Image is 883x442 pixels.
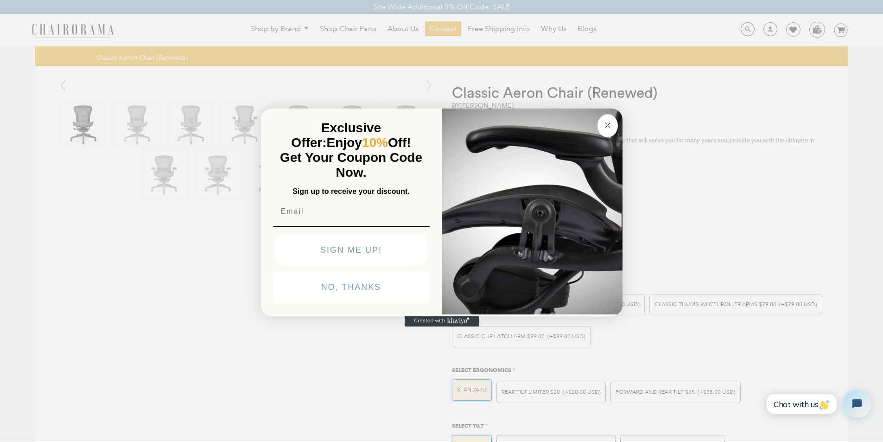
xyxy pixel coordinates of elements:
[442,107,623,314] img: 92d77583-a095-41f6-84e7-858462e0427a.jpeg
[759,382,879,426] iframe: Tidio Chat
[273,202,430,221] input: Email
[292,187,409,195] span: Sign up to receive your discount.
[362,135,388,150] span: 10%
[273,226,430,227] img: underline
[405,315,479,327] a: Created with Klaviyo - opens in a new tab
[597,114,618,137] button: Close dialog
[275,235,428,265] button: SIGN ME UP!
[273,272,430,302] button: NO, THANKS
[327,135,411,150] span: Enjoy Off!
[280,150,422,179] span: Get Your Coupon Code Now.
[291,121,381,150] span: Exclusive Offer:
